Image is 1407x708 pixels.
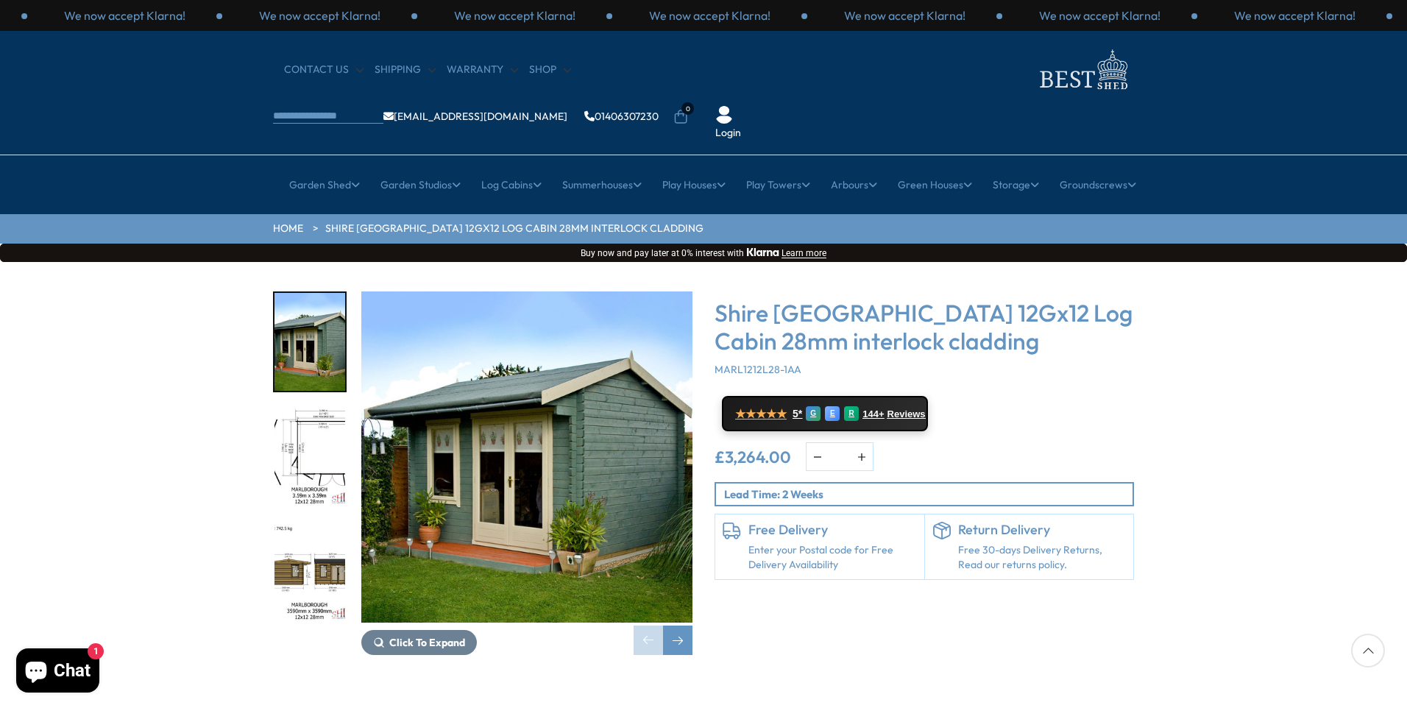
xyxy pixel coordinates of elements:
span: Reviews [887,408,926,420]
p: We now accept Klarna! [844,7,965,24]
a: ★★★★★ 5* G E R 144+ Reviews [722,396,928,431]
a: 0 [673,110,688,124]
a: Play Towers [746,166,810,203]
img: 12x12MarlboroughOPTELEVATIONSMMFT28mmTEMP_a041115d-193e-4c00-ba7d-347e4517689d_200x200.jpg [274,523,345,621]
div: 1 / 3 [1002,7,1197,24]
div: 3 / 3 [807,7,1002,24]
p: We now accept Klarna! [64,7,185,24]
div: 1 / 18 [361,291,692,655]
div: 2 / 18 [273,407,347,508]
a: 01406307230 [584,111,659,121]
div: G [806,406,821,421]
h3: Shire [GEOGRAPHIC_DATA] 12Gx12 Log Cabin 28mm interlock cladding [715,299,1134,355]
a: Enter your Postal code for Free Delivery Availability [748,543,917,572]
p: We now accept Klarna! [1234,7,1355,24]
a: Green Houses [898,166,972,203]
a: Groundscrews [1060,166,1136,203]
div: 2 / 3 [27,7,222,24]
p: We now accept Klarna! [1039,7,1160,24]
img: Marlborough_7_77ba1181-c18a-42db-b353-ae209a9c9980_200x200.jpg [274,293,345,391]
ins: £3,264.00 [715,449,791,465]
button: Click To Expand [361,630,477,655]
span: Click To Expand [389,636,465,649]
h6: Return Delivery [958,522,1127,538]
div: E [825,406,840,421]
img: 12x12MarlboroughOPTFLOORPLANMFT28mmTEMP_5a83137f-d55f-493c-9331-6cd515c54ccf_200x200.jpg [274,408,345,506]
a: Garden Shed [289,166,360,203]
p: We now accept Klarna! [649,7,770,24]
div: 2 / 3 [1197,7,1392,24]
a: Storage [993,166,1039,203]
a: Shire [GEOGRAPHIC_DATA] 12Gx12 Log Cabin 28mm interlock cladding [325,222,703,236]
img: logo [1031,46,1134,93]
a: Play Houses [662,166,726,203]
a: Shop [529,63,571,77]
div: R [844,406,859,421]
span: 144+ [862,408,884,420]
a: HOME [273,222,303,236]
span: ★★★★★ [735,407,787,421]
div: Previous slide [634,626,663,655]
a: [EMAIL_ADDRESS][DOMAIN_NAME] [383,111,567,121]
div: 1 / 18 [273,291,347,392]
a: Log Cabins [481,166,542,203]
img: User Icon [715,106,733,124]
a: CONTACT US [284,63,364,77]
div: 3 / 18 [273,522,347,623]
p: We now accept Klarna! [454,7,575,24]
a: Garden Studios [380,166,461,203]
a: Login [715,126,741,141]
a: Summerhouses [562,166,642,203]
span: MARL1212L28-1AA [715,363,801,376]
a: Arbours [831,166,877,203]
div: 2 / 3 [612,7,807,24]
div: 1 / 3 [417,7,612,24]
p: We now accept Klarna! [259,7,380,24]
p: Lead Time: 2 Weeks [724,486,1133,502]
span: 0 [681,102,694,115]
a: Shipping [375,63,436,77]
h6: Free Delivery [748,522,917,538]
div: 3 / 3 [222,7,417,24]
a: Warranty [447,63,518,77]
img: Shire Marlborough 12Gx12 Log Cabin 28mm interlock cladding - Best Shed [361,291,692,623]
inbox-online-store-chat: Shopify online store chat [12,648,104,696]
div: Next slide [663,626,692,655]
p: Free 30-days Delivery Returns, Read our returns policy. [958,543,1127,572]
